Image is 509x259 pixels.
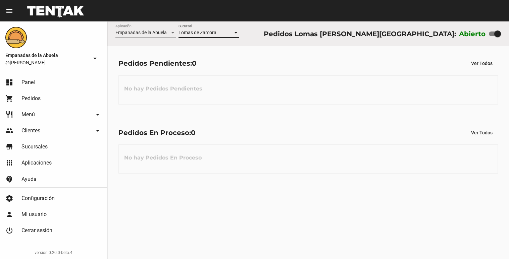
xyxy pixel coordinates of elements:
span: Pedidos [21,95,41,102]
span: Menú [21,111,35,118]
mat-icon: shopping_cart [5,94,13,103]
mat-icon: apps [5,159,13,167]
mat-icon: power_settings_new [5,226,13,235]
div: Pedidos Lomas [PERSON_NAME][GEOGRAPHIC_DATA]: [264,28,456,39]
span: Configuración [21,195,55,202]
span: Ver Todos [471,130,493,135]
iframe: chat widget [481,232,502,252]
img: f0136945-ed32-4f7c-91e3-a375bc4bb2c5.png [5,27,27,48]
mat-icon: arrow_drop_down [94,111,102,119]
h3: No hay Pedidos Pendientes [119,79,208,99]
span: Empanadas de la Abuela [5,51,88,59]
mat-icon: store [5,143,13,151]
div: version 0.20.0-beta.4 [5,249,102,256]
span: Clientes [21,127,40,134]
mat-icon: contact_support [5,175,13,183]
span: Cerrar sesión [21,227,52,234]
span: Ayuda [21,176,37,183]
span: Mi usuario [21,211,47,218]
mat-icon: arrow_drop_down [91,54,99,62]
div: Pedidos Pendientes: [118,58,197,69]
span: Sucursales [21,143,48,150]
button: Ver Todos [466,57,498,69]
div: Pedidos En Proceso: [118,127,196,138]
span: 0 [192,59,197,67]
span: @[PERSON_NAME] [5,59,88,66]
span: Aplicaciones [21,159,52,166]
span: Lomas de Zamora [179,30,216,35]
mat-icon: restaurant [5,111,13,119]
mat-icon: settings [5,194,13,202]
mat-icon: dashboard [5,78,13,86]
span: Panel [21,79,35,86]
mat-icon: people [5,127,13,135]
mat-icon: arrow_drop_down [94,127,102,135]
button: Ver Todos [466,127,498,139]
span: 0 [191,129,196,137]
h3: No hay Pedidos En Proceso [119,148,207,168]
mat-icon: person [5,210,13,218]
span: Empanadas de la Abuela [115,30,167,35]
mat-icon: menu [5,7,13,15]
span: Ver Todos [471,61,493,66]
label: Abierto [459,28,486,39]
